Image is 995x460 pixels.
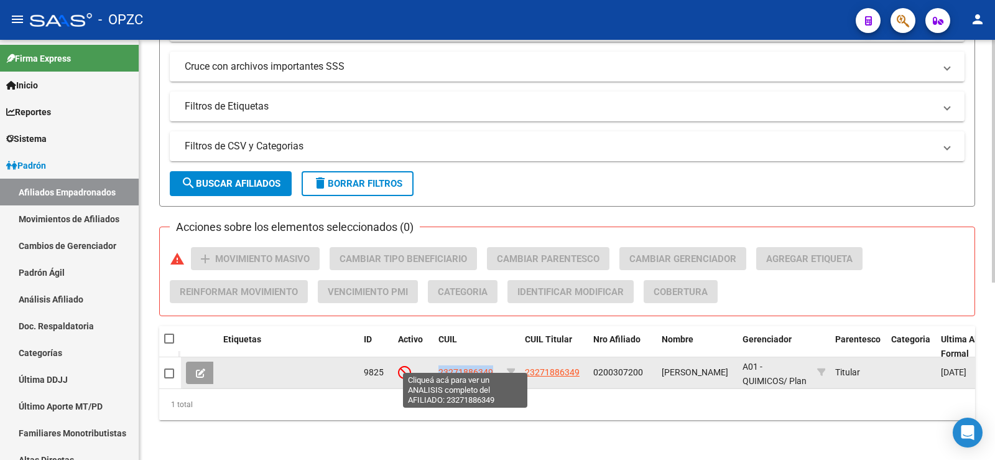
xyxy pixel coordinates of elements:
[662,367,728,377] span: [PERSON_NAME]
[313,176,328,190] mat-icon: delete
[654,286,708,298] span: Cobertura
[970,12,985,27] mat-icon: person
[185,100,935,113] mat-panel-title: Filtros de Etiquetas
[218,326,359,367] datatable-header-cell: Etiquetas
[507,280,634,303] button: Identificar Modificar
[6,159,46,172] span: Padrón
[438,367,493,377] span: 23271886349
[438,286,488,298] span: Categoria
[756,247,863,270] button: Agregar Etiqueta
[497,253,599,265] span: Cambiar Parentesco
[302,171,414,196] button: Borrar Filtros
[525,367,580,377] span: 23271886349
[364,367,384,377] span: 9825
[340,253,467,265] span: Cambiar Tipo Beneficiario
[223,334,261,344] span: Etiquetas
[891,334,930,344] span: Categoria
[433,326,502,367] datatable-header-cell: CUIL
[180,286,298,298] span: Reinformar Movimiento
[953,418,983,448] div: Open Intercom Messenger
[359,326,393,367] datatable-header-cell: ID
[170,218,420,236] h3: Acciones sobre los elementos seleccionados (0)
[6,132,47,146] span: Sistema
[662,334,693,344] span: Nombre
[185,60,935,73] mat-panel-title: Cruce con archivos importantes SSS
[170,171,292,196] button: Buscar Afiliados
[328,286,408,298] span: Vencimiento PMI
[393,326,433,367] datatable-header-cell: Activo
[593,367,643,377] span: 0200307200
[830,326,886,367] datatable-header-cell: Parentesco
[170,251,185,266] mat-icon: warning
[181,178,280,189] span: Buscar Afiliados
[941,365,993,380] div: [DATE]
[170,280,308,303] button: Reinformar Movimiento
[743,362,784,386] span: A01 - QUIMICOS
[364,334,372,344] span: ID
[215,253,310,265] span: Movimiento Masivo
[657,326,738,367] datatable-header-cell: Nombre
[198,251,213,266] mat-icon: add
[6,52,71,65] span: Firma Express
[593,334,641,344] span: Nro Afiliado
[743,334,792,344] span: Gerenciador
[941,334,985,359] span: Ultima Alta Formal
[191,247,320,270] button: Movimiento Masivo
[438,334,457,344] span: CUIL
[487,247,609,270] button: Cambiar Parentesco
[517,286,624,298] span: Identificar Modificar
[6,78,38,92] span: Inicio
[170,52,965,82] mat-expansion-panel-header: Cruce con archivos importantes SSS
[185,139,935,153] mat-panel-title: Filtros de CSV y Categorias
[619,247,746,270] button: Cambiar Gerenciador
[330,247,477,270] button: Cambiar Tipo Beneficiario
[10,12,25,27] mat-icon: menu
[835,334,881,344] span: Parentesco
[170,92,965,121] mat-expansion-panel-header: Filtros de Etiquetas
[170,131,965,161] mat-expansion-panel-header: Filtros de CSV y Categorias
[525,334,572,344] span: CUIL Titular
[520,326,588,367] datatable-header-cell: CUIL Titular
[6,105,51,119] span: Reportes
[588,326,657,367] datatable-header-cell: Nro Afiliado
[98,6,143,34] span: - OPZC
[318,280,418,303] button: Vencimiento PMI
[428,280,497,303] button: Categoria
[766,253,853,265] span: Agregar Etiqueta
[181,176,196,190] mat-icon: search
[835,367,860,377] span: Titular
[629,253,736,265] span: Cambiar Gerenciador
[886,326,936,367] datatable-header-cell: Categoria
[159,389,975,420] div: 1 total
[313,178,402,189] span: Borrar Filtros
[398,334,423,344] span: Activo
[738,326,812,367] datatable-header-cell: Gerenciador
[644,280,718,303] button: Cobertura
